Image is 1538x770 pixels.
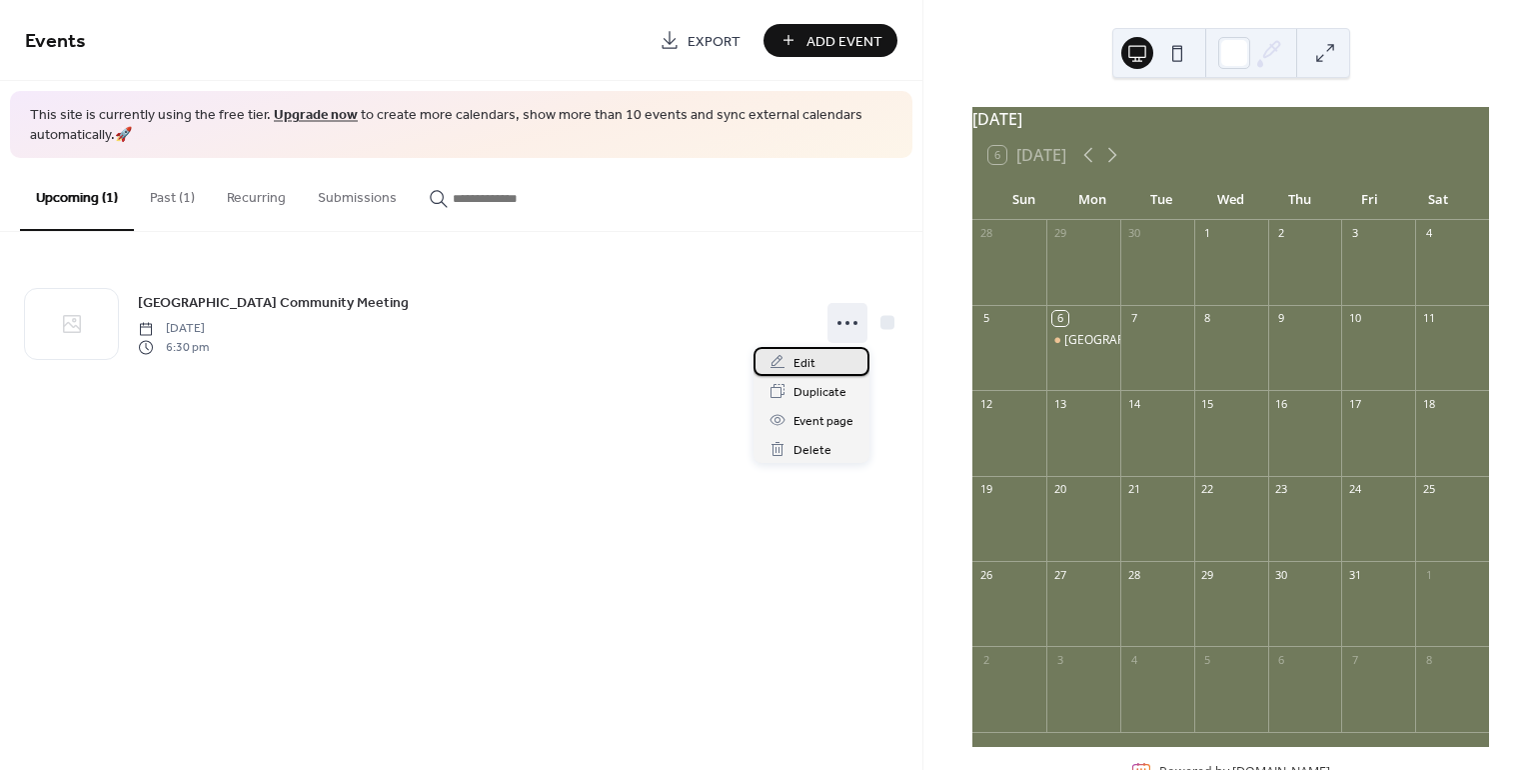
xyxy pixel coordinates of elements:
[1274,482,1289,497] div: 23
[1347,482,1362,497] div: 24
[1064,332,1301,349] div: [GEOGRAPHIC_DATA] Community Meeting
[1200,652,1215,667] div: 5
[988,180,1057,220] div: Sun
[1127,180,1196,220] div: Tue
[138,291,409,314] a: [GEOGRAPHIC_DATA] Community Meeting
[1126,226,1141,241] div: 30
[978,396,993,411] div: 12
[1052,226,1067,241] div: 29
[793,440,831,461] span: Delete
[134,158,211,229] button: Past (1)
[1335,180,1404,220] div: Fri
[1196,180,1265,220] div: Wed
[793,411,853,432] span: Event page
[1421,226,1436,241] div: 4
[1052,567,1067,582] div: 27
[1274,652,1289,667] div: 6
[1052,396,1067,411] div: 13
[688,31,741,52] span: Export
[211,158,302,229] button: Recurring
[25,22,86,61] span: Events
[764,24,897,57] button: Add Event
[1126,567,1141,582] div: 28
[274,102,358,129] a: Upgrade now
[793,353,815,374] span: Edit
[1200,226,1215,241] div: 1
[1347,567,1362,582] div: 31
[1052,311,1067,326] div: 6
[978,482,993,497] div: 19
[978,311,993,326] div: 5
[1126,311,1141,326] div: 7
[1265,180,1334,220] div: Thu
[20,158,134,231] button: Upcoming (1)
[1274,311,1289,326] div: 9
[978,567,993,582] div: 26
[1046,332,1120,349] div: Mill Pond Village Community Meeting
[1126,482,1141,497] div: 21
[1052,482,1067,497] div: 20
[1347,396,1362,411] div: 17
[1200,482,1215,497] div: 22
[1421,567,1436,582] div: 1
[1126,652,1141,667] div: 4
[1200,567,1215,582] div: 29
[1421,396,1436,411] div: 18
[1274,396,1289,411] div: 16
[30,106,892,145] span: This site is currently using the free tier. to create more calendars, show more than 10 events an...
[1058,180,1127,220] div: Mon
[302,158,413,229] button: Submissions
[1274,567,1289,582] div: 30
[806,31,882,52] span: Add Event
[972,107,1489,131] div: [DATE]
[1404,180,1473,220] div: Sat
[1200,396,1215,411] div: 15
[1347,311,1362,326] div: 10
[978,652,993,667] div: 2
[1126,396,1141,411] div: 14
[1347,652,1362,667] div: 7
[645,24,756,57] a: Export
[1052,652,1067,667] div: 3
[1421,652,1436,667] div: 8
[138,320,209,338] span: [DATE]
[1347,226,1362,241] div: 3
[1200,311,1215,326] div: 8
[1274,226,1289,241] div: 2
[138,338,209,356] span: 6:30 pm
[978,226,993,241] div: 28
[138,293,409,314] span: [GEOGRAPHIC_DATA] Community Meeting
[1421,482,1436,497] div: 25
[1421,311,1436,326] div: 11
[793,382,846,403] span: Duplicate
